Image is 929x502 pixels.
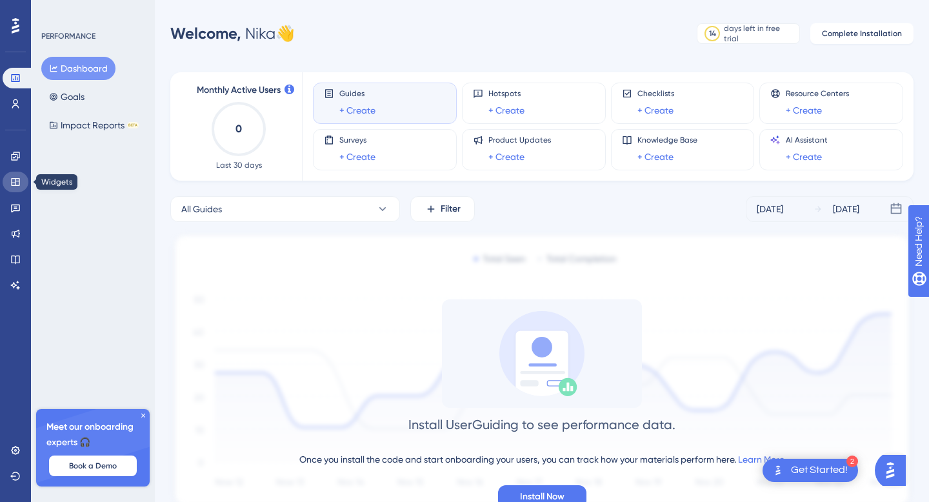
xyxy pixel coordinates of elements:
span: Hotspots [488,88,524,99]
span: Surveys [339,135,375,145]
button: Goals [41,85,92,108]
span: Last 30 days [216,160,262,170]
iframe: UserGuiding AI Assistant Launcher [875,451,914,490]
span: Monthly Active Users [197,83,281,98]
a: + Create [637,103,674,118]
span: Checklists [637,88,674,99]
button: Filter [410,196,475,222]
div: Nika 👋 [170,23,295,44]
span: Welcome, [170,24,241,43]
a: + Create [786,103,822,118]
img: launcher-image-alternative-text [770,463,786,478]
button: Book a Demo [49,456,137,476]
a: + Create [637,149,674,165]
span: Filter [441,201,461,217]
span: Knowledge Base [637,135,697,145]
div: PERFORMANCE [41,31,95,41]
button: Impact ReportsBETA [41,114,146,137]
div: Once you install the code and start onboarding your users, you can track how your materials perfo... [299,452,784,467]
a: + Create [488,149,524,165]
button: Dashboard [41,57,115,80]
div: [DATE] [757,201,783,217]
span: Meet our onboarding experts 🎧 [46,419,139,450]
div: Open Get Started! checklist, remaining modules: 2 [763,459,858,482]
a: Learn More [738,454,784,465]
a: + Create [488,103,524,118]
div: 14 [709,28,716,39]
span: AI Assistant [786,135,828,145]
a: + Create [339,103,375,118]
text: 0 [235,123,242,135]
span: Book a Demo [69,461,117,471]
button: Complete Installation [810,23,914,44]
span: Product Updates [488,135,551,145]
div: [DATE] [833,201,859,217]
div: 2 [846,456,858,467]
div: days left in free trial [724,23,795,44]
div: Get Started! [791,463,848,477]
button: All Guides [170,196,400,222]
span: All Guides [181,201,222,217]
span: Resource Centers [786,88,849,99]
div: BETA [127,122,139,128]
div: Install UserGuiding to see performance data. [408,416,675,434]
a: + Create [786,149,822,165]
span: Need Help? [30,3,81,19]
span: Guides [339,88,375,99]
span: Complete Installation [822,28,902,39]
a: + Create [339,149,375,165]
